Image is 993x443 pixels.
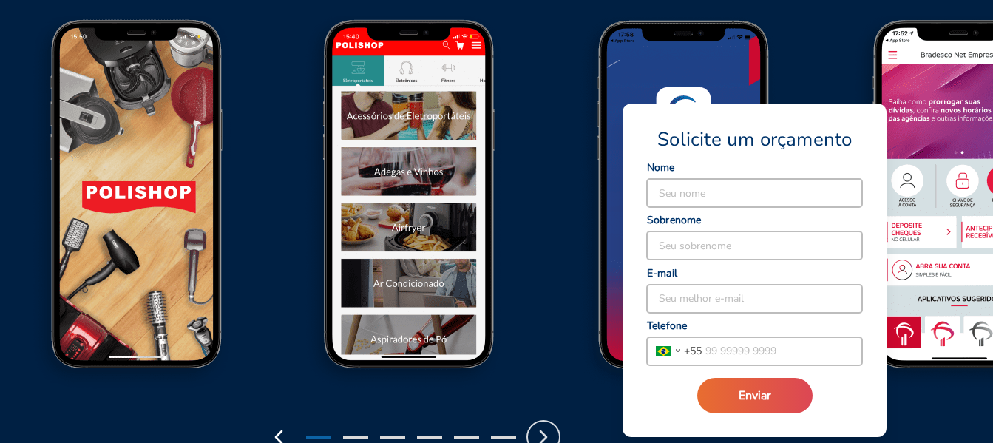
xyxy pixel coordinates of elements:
[697,378,813,413] button: Enviar
[657,127,852,152] span: Solicite um orçamento
[647,285,862,313] input: Seu melhor e-mail
[684,343,702,359] span: + 55
[550,16,825,398] img: Bradesco Screen 1
[702,337,862,365] input: 99 99999 9999
[275,16,550,398] img: Polishop Screen 2
[647,231,862,260] input: Seu sobrenome
[647,179,862,207] input: Seu nome
[739,388,771,404] span: Enviar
